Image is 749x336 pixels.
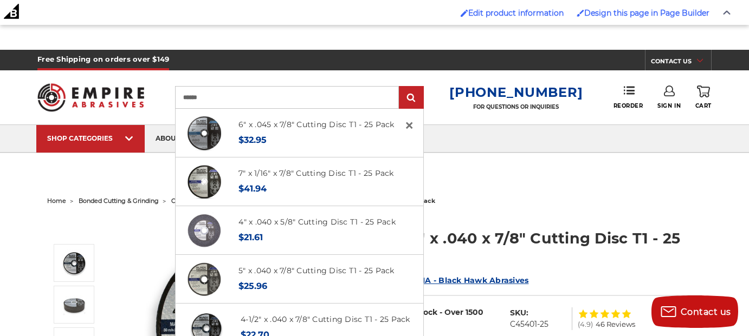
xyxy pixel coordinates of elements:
[47,134,134,142] div: SHOP CATEGORIES
[37,50,169,70] h5: Free Shipping on orders over $149
[238,281,267,291] span: $25.96
[37,76,144,118] img: Empire Abrasives
[449,103,583,110] p: FOR QUESTIONS OR INQUIRIES
[238,217,396,227] a: 4" x .040 x 5/8" Cutting Disc T1 - 25 Pack
[186,212,223,249] img: 4 inch cut off wheel for angle grinder
[695,102,712,109] span: Cart
[241,314,410,324] a: 4-1/2" x .040 x 7/8" Cutting Disc T1 - 25 Pack
[401,117,418,134] a: Close
[723,10,731,15] img: Close Admin Bar
[238,168,394,178] a: 7" x 1/16" x 7/8" Cutting Disc T1 - 25 Pack
[510,319,548,330] dd: C45401-25
[61,291,88,318] img: BHA 25 pack of type 1 flat cut off wheels, 4.5 inch diameter
[651,55,711,70] a: CONTACT US
[466,307,483,317] span: 1500
[584,8,709,18] span: Design this page in Page Builder
[238,120,395,129] a: 6" x .045 x 7/8" Cutting Disc T1 - 25 Pack
[238,266,395,275] a: 5" x .040 x 7/8" Cutting Disc T1 - 25 Pack
[468,8,564,18] span: Edit product information
[577,9,584,17] img: Enabled brush for page builder edit.
[238,135,267,145] span: $32.95
[404,115,414,136] span: ×
[510,307,528,319] dt: SKU:
[238,232,263,242] span: $21.61
[171,197,217,205] a: cut-off wheels
[186,261,223,298] img: Close-up of Black Hawk 5-inch thin cut-off disc for precision metalwork
[614,85,643,109] a: Reorder
[145,125,201,153] a: about us
[651,295,738,328] button: Contact us
[186,115,223,151] img: 6" x .045 x 7/8" Cutting Disc T1
[47,197,66,205] a: home
[382,228,702,270] h1: 4-1/2" x .040 x 7/8" Cutting Disc T1 - 25 Pack
[413,275,529,285] a: BHA - Black Hawk Abrasives
[401,87,422,109] input: Submit
[614,102,643,109] span: Reorder
[455,3,569,23] a: Enabled brush for product edit Edit product information
[79,197,159,205] a: bonded cutting & grinding
[440,307,463,317] span: - Over
[238,183,267,194] span: $41.94
[461,9,468,17] img: Enabled brush for product edit
[186,163,223,200] img: 7 x 1/16 x 7/8 abrasive cut off wheel
[681,307,731,317] span: Contact us
[61,249,88,276] img: 4-1/2" super thin cut off wheel for fast metal cutting and minimal kerf
[657,102,681,109] span: Sign In
[449,84,583,100] a: [PHONE_NUMBER]
[596,321,635,328] span: 46 Reviews
[571,3,715,23] a: Enabled brush for page builder edit. Design this page in Page Builder
[695,85,712,109] a: Cart
[578,321,593,328] span: (4.9)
